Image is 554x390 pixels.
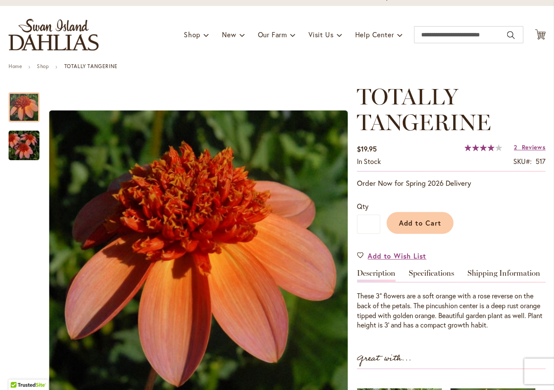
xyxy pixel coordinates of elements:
iframe: Launch Accessibility Center [6,360,30,384]
span: Help Center [355,30,394,39]
span: Add to Wish List [368,251,426,261]
strong: TOTALLY TANGERINE [64,63,117,69]
strong: SKU [513,157,532,166]
span: Add to Cart [399,218,441,227]
span: Visit Us [308,30,333,39]
span: In stock [357,157,381,166]
a: Specifications [409,269,454,282]
a: Shop [37,63,49,69]
a: Home [9,63,22,69]
p: Order Now for Spring 2026 Delivery [357,178,545,188]
a: Description [357,269,395,282]
span: Shop [184,30,201,39]
span: TOTALLY TANGERINE [357,83,491,136]
strong: Great with... [357,351,412,366]
span: Qty [357,202,368,211]
a: 2 Reviews [514,143,545,151]
div: 80% [464,144,502,151]
span: Reviews [521,143,545,151]
a: Add to Wish List [357,251,426,261]
span: New [222,30,236,39]
div: 517 [536,157,545,167]
span: $19.95 [357,144,377,153]
span: Our Farm [258,30,287,39]
div: TOTALLY TANGERINE [9,122,39,160]
div: Detailed Product Info [357,269,545,330]
a: store logo [9,19,99,51]
div: Availability [357,157,381,167]
button: Add to Cart [386,212,453,234]
div: TOTALLY TANGERINE [9,84,48,122]
a: Shipping Information [467,269,540,282]
span: 2 [514,143,518,151]
div: These 3" flowers are a soft orange with a rose reverse on the back of the petals. The pincushion ... [357,291,545,330]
